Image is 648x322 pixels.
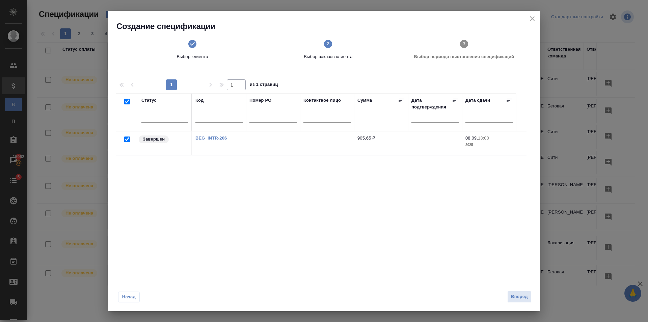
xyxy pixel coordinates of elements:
[399,53,529,60] span: Выбор периода выставления спецификаций
[357,97,372,106] div: Сумма
[118,292,140,302] button: Назад
[327,41,329,46] text: 2
[465,142,513,148] p: 2025
[250,80,278,90] span: из 1 страниц
[249,97,271,104] div: Номер PO
[116,21,540,32] h2: Создание спецификации
[143,136,165,143] p: Завершен
[527,14,537,24] button: close
[263,53,393,60] span: Выбор заказов клиента
[411,97,452,110] div: Дата подтверждения
[354,131,408,155] td: 905,65 ₽
[478,135,489,141] p: 13:00
[122,294,136,300] span: Назад
[195,97,204,104] div: Код
[303,97,341,104] div: Контактное лицо
[465,97,490,106] div: Дата сдачи
[465,135,478,141] p: 08.09,
[511,293,528,301] span: Вперед
[463,41,465,46] text: 3
[127,53,258,60] span: Выбор клиента
[141,97,157,104] div: Статус
[507,291,532,303] button: Вперед
[195,135,227,141] a: BEG_INTR-206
